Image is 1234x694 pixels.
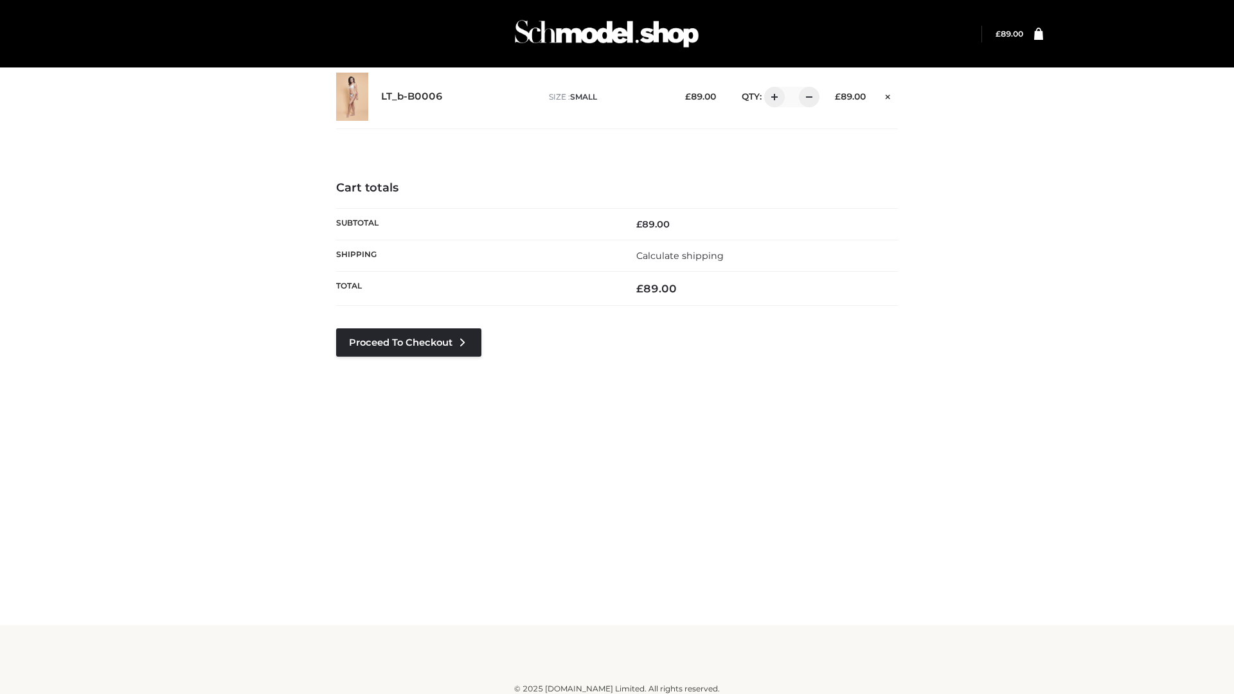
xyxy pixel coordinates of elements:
bdi: 89.00 [636,282,677,295]
th: Subtotal [336,208,617,240]
th: Shipping [336,240,617,271]
a: LT_b-B0006 [381,91,443,103]
span: £ [636,282,643,295]
span: £ [996,29,1001,39]
span: £ [636,218,642,230]
h4: Cart totals [336,181,898,195]
a: Calculate shipping [636,250,724,262]
bdi: 89.00 [636,218,670,230]
a: Remove this item [879,87,898,103]
th: Total [336,272,617,306]
bdi: 89.00 [835,91,866,102]
span: SMALL [570,92,597,102]
span: £ [835,91,841,102]
span: £ [685,91,691,102]
img: Schmodel Admin 964 [510,8,703,59]
a: £89.00 [996,29,1023,39]
p: size : [549,91,665,103]
bdi: 89.00 [996,29,1023,39]
bdi: 89.00 [685,91,716,102]
div: QTY: [729,87,815,107]
a: Proceed to Checkout [336,328,481,357]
